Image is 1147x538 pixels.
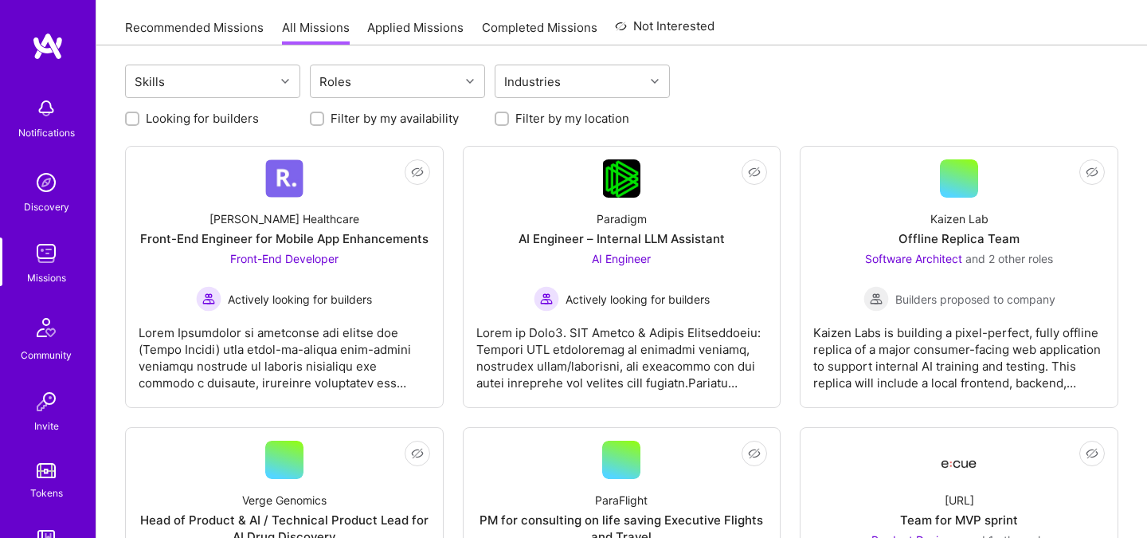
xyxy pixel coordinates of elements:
span: and 2 other roles [965,252,1053,265]
img: Invite [30,386,62,418]
a: Company LogoParadigmAI Engineer – Internal LLM AssistantAI Engineer Actively looking for builders... [476,159,768,395]
img: Company Logo [603,159,640,198]
a: Kaizen LabOffline Replica TeamSoftware Architect and 2 other rolesBuilders proposed to companyBui... [813,159,1105,395]
a: Company Logo[PERSON_NAME] HealthcareFront-End Engineer for Mobile App EnhancementsFront-End Devel... [139,159,430,395]
span: Actively looking for builders [566,291,710,308]
img: discovery [30,167,62,198]
img: bell [30,92,62,124]
div: Front-End Engineer for Mobile App Enhancements [140,230,429,247]
div: Invite [34,418,59,434]
span: AI Engineer [592,252,651,265]
div: Roles [315,70,355,93]
div: Kaizen Labs is building a pixel-perfect, fully offline replica of a major consumer-facing web app... [813,312,1105,391]
i: icon EyeClosed [1086,166,1098,179]
i: icon EyeClosed [411,166,424,179]
div: Paradigm [597,210,647,227]
img: Actively looking for builders [534,286,559,312]
i: icon Chevron [281,77,289,85]
i: icon Chevron [651,77,659,85]
div: Skills [131,70,169,93]
div: AI Engineer – Internal LLM Assistant [519,230,725,247]
i: icon Chevron [466,77,474,85]
div: Community [21,347,72,363]
div: Kaizen Lab [930,210,988,227]
div: Industries [500,70,565,93]
img: Actively looking for builders [196,286,221,312]
div: Team for MVP sprint [900,512,1018,528]
div: Lorem Ipsumdolor si ametconse adi elitse doe (Tempo Incidi) utla etdol-ma-aliqua enim-admini veni... [139,312,430,391]
i: icon EyeClosed [748,166,761,179]
div: [URL] [945,492,974,509]
span: Actively looking for builders [228,291,372,308]
div: Notifications [18,124,75,141]
div: Missions [27,269,66,286]
div: [PERSON_NAME] Healthcare [209,210,359,227]
a: Recommended Missions [125,19,264,45]
span: Builders proposed to company [895,291,1055,308]
label: Filter by my availability [331,110,459,127]
div: Verge Genomics [242,492,327,509]
img: Builders proposed to company [863,286,889,312]
img: tokens [37,463,56,478]
img: Company Logo [265,159,303,198]
i: icon EyeClosed [748,447,761,460]
img: Community [27,308,65,347]
label: Looking for builders [146,110,259,127]
a: Applied Missions [367,19,464,45]
img: logo [32,32,64,61]
a: Completed Missions [482,19,597,45]
div: Discovery [24,198,69,215]
div: Lorem ip Dolo3. SIT Ametco & Adipis Elitseddoeiu: Tempori UTL etdoloremag al enimadmi veniamq, no... [476,312,768,391]
span: Front-End Developer [230,252,339,265]
div: ParaFlight [595,492,648,509]
a: Not Interested [615,17,714,45]
img: teamwork [30,238,62,269]
label: Filter by my location [515,110,629,127]
a: All Missions [282,19,350,45]
span: Software Architect [865,252,962,265]
div: Tokens [30,485,63,501]
div: Offline Replica Team [898,230,1020,247]
i: icon EyeClosed [411,447,424,460]
i: icon EyeClosed [1086,447,1098,460]
img: Company Logo [940,446,978,474]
